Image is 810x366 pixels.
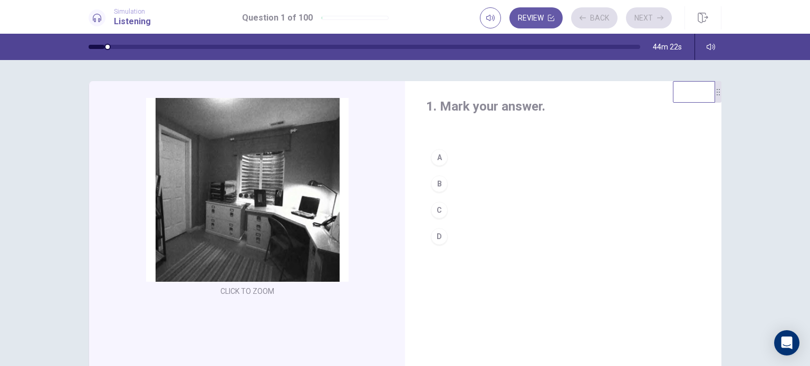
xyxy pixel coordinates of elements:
span: 44m 22s [653,43,682,51]
button: D [426,223,700,250]
div: B [431,175,448,192]
div: A [431,149,448,166]
div: C [431,202,448,219]
h4: 1. Mark your answer. [426,98,700,115]
button: B [426,171,700,197]
h1: Listening [114,15,151,28]
button: A [426,144,700,171]
h1: Question 1 of 100 [242,12,313,24]
button: C [426,197,700,223]
div: D [431,228,448,245]
button: Review [509,7,563,28]
span: Simulation [114,8,151,15]
div: Open Intercom Messenger [774,330,799,355]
